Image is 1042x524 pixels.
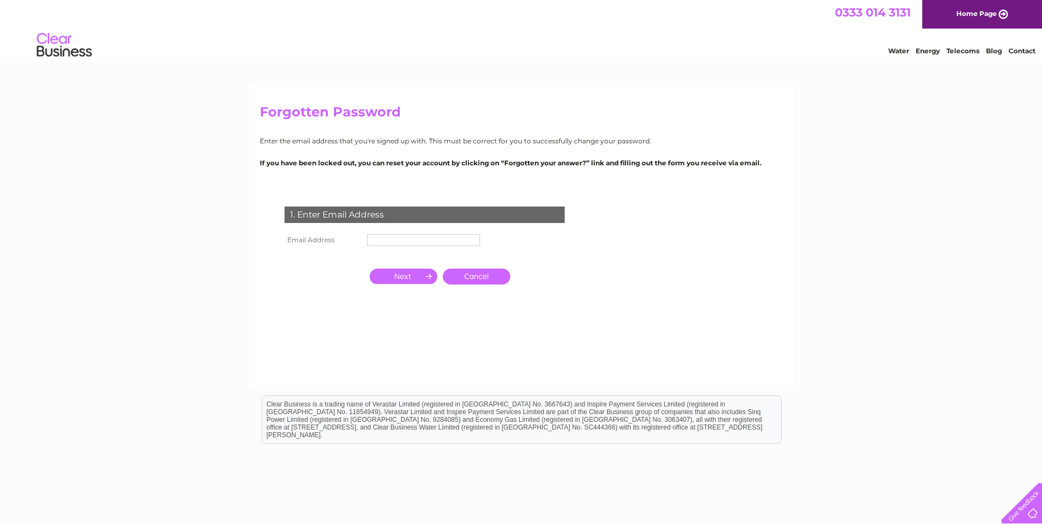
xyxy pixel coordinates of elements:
div: Clear Business is a trading name of Verastar Limited (registered in [GEOGRAPHIC_DATA] No. 3667643... [262,6,781,53]
p: If you have been locked out, you can reset your account by clicking on “Forgotten your answer?” l... [260,158,783,168]
th: Email Address [282,231,364,249]
a: Energy [916,47,940,55]
a: Water [888,47,909,55]
div: 1. Enter Email Address [285,207,565,223]
a: Cancel [443,269,510,285]
a: Blog [986,47,1002,55]
a: Contact [1008,47,1035,55]
h2: Forgotten Password [260,104,783,125]
a: Telecoms [946,47,979,55]
p: Enter the email address that you're signed up with. This must be correct for you to successfully ... [260,136,783,146]
img: logo.png [36,29,92,62]
a: 0333 014 3131 [835,5,911,19]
